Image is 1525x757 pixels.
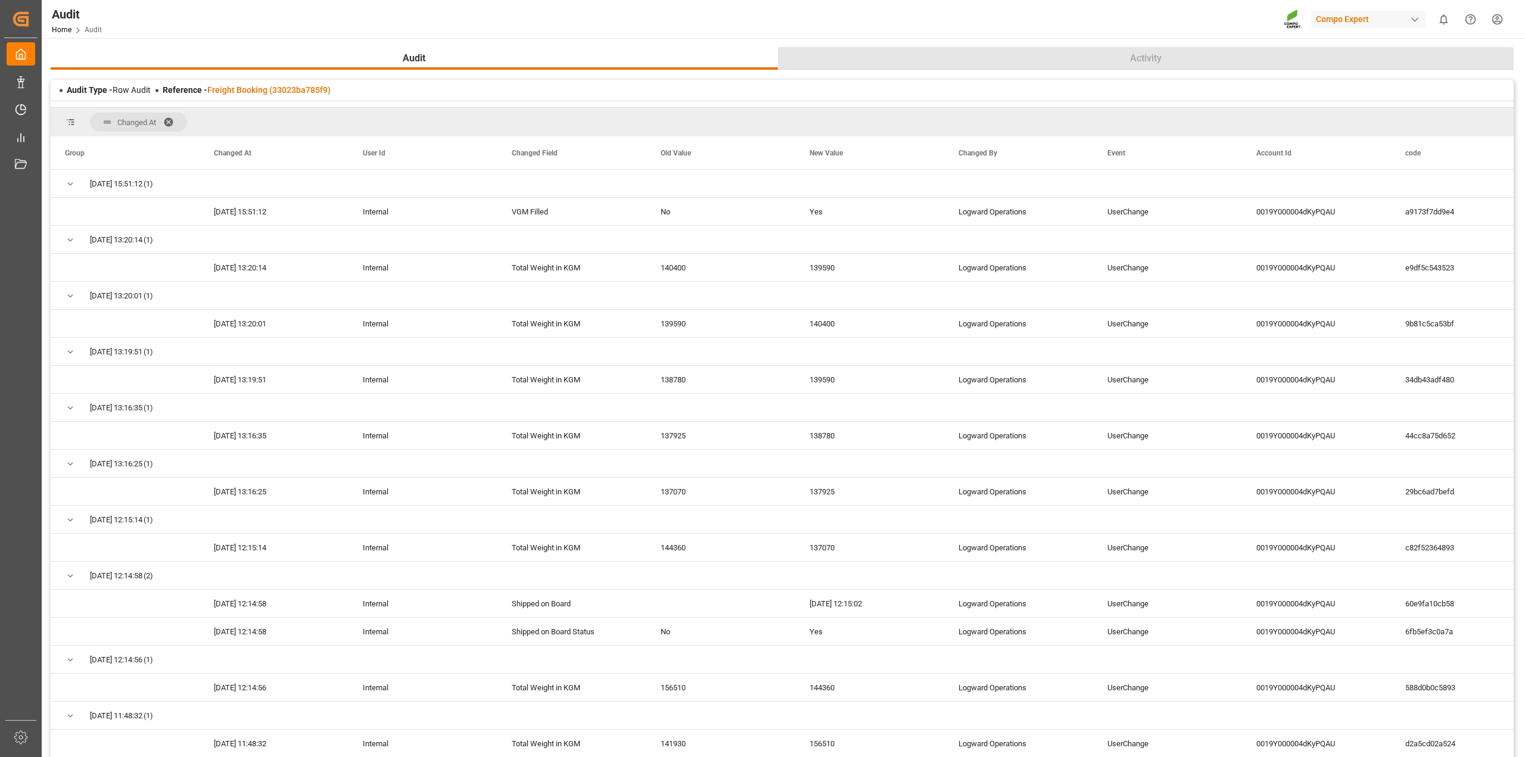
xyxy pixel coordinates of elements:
div: 0019Y000004dKyPQAU [1242,478,1391,505]
div: [DATE] 15:51:12 [200,198,348,225]
div: Total Weight in KGM [497,366,646,393]
div: 138780 [795,422,944,449]
div: Internal [348,534,497,561]
div: Shipped on Board Status [497,618,646,645]
div: 139590 [646,310,795,337]
div: [DATE] 12:15:14 [200,534,348,561]
div: UserChange [1093,310,1242,337]
div: [DATE] 12:15:02 [795,590,944,617]
span: (2) [144,562,153,590]
div: Logward Operations [944,730,1093,757]
div: UserChange [1093,478,1242,505]
div: Compo Expert [1311,11,1426,28]
span: [DATE] 13:19:51 [90,338,142,366]
span: Group [65,149,85,157]
span: Activity [1125,51,1166,66]
div: [DATE] 11:48:32 [200,730,348,757]
div: No [646,198,795,225]
button: Activity [778,47,1514,70]
span: [DATE] 13:16:35 [90,394,142,422]
span: (1) [144,226,153,254]
span: (1) [144,646,153,674]
div: No [646,618,795,645]
button: show 0 new notifications [1430,6,1457,33]
div: 138780 [646,366,795,393]
div: 0019Y000004dKyPQAU [1242,590,1391,617]
div: Logward Operations [944,478,1093,505]
div: Audit [52,5,102,23]
div: UserChange [1093,730,1242,757]
div: Shipped on Board [497,590,646,617]
div: UserChange [1093,198,1242,225]
span: Changed By [958,149,997,157]
div: Yes [795,618,944,645]
span: [DATE] 13:20:01 [90,282,142,310]
div: 144360 [795,674,944,701]
div: Total Weight in KGM [497,422,646,449]
div: 0019Y000004dKyPQAU [1242,534,1391,561]
div: Logward Operations [944,254,1093,281]
div: Logward Operations [944,618,1093,645]
span: Changed Field [512,149,558,157]
span: (1) [144,282,153,310]
div: Logward Operations [944,310,1093,337]
span: User Id [363,149,385,157]
a: Freight Booking (33023ba785f9) [207,85,331,95]
span: (1) [144,506,153,534]
div: Internal [348,590,497,617]
span: Reference - [163,85,331,95]
div: Logward Operations [944,422,1093,449]
div: [DATE] 13:16:35 [200,422,348,449]
div: [DATE] 13:16:25 [200,478,348,505]
div: Internal [348,618,497,645]
span: Event [1107,149,1125,157]
div: Internal [348,674,497,701]
div: Total Weight in KGM [497,254,646,281]
span: [DATE] 12:14:58 [90,562,142,590]
div: Logward Operations [944,366,1093,393]
button: Compo Expert [1311,8,1430,30]
div: 139590 [795,254,944,281]
div: UserChange [1093,366,1242,393]
div: 0019Y000004dKyPQAU [1242,618,1391,645]
span: Changed At [117,118,156,127]
div: 140400 [646,254,795,281]
span: Account Id [1256,149,1291,157]
div: 0019Y000004dKyPQAU [1242,674,1391,701]
div: Total Weight in KGM [497,674,646,701]
div: UserChange [1093,590,1242,617]
div: UserChange [1093,674,1242,701]
span: code [1405,149,1421,157]
div: Internal [348,198,497,225]
div: 0019Y000004dKyPQAU [1242,366,1391,393]
div: Total Weight in KGM [497,730,646,757]
span: (1) [144,394,153,422]
span: (1) [144,702,153,730]
img: Screenshot%202023-09-29%20at%2010.02.21.png_1712312052.png [1284,9,1303,30]
div: [DATE] 12:14:56 [200,674,348,701]
button: Audit [51,47,778,70]
span: New Value [810,149,843,157]
div: [DATE] 13:19:51 [200,366,348,393]
div: Internal [348,422,497,449]
div: 0019Y000004dKyPQAU [1242,254,1391,281]
div: Logward Operations [944,590,1093,617]
div: Row Audit [67,84,151,96]
span: (1) [144,338,153,366]
span: [DATE] 13:20:14 [90,226,142,254]
div: 144360 [646,534,795,561]
div: Internal [348,730,497,757]
span: (1) [144,170,153,198]
div: Total Weight in KGM [497,534,646,561]
div: [DATE] 12:14:58 [200,618,348,645]
div: Logward Operations [944,674,1093,701]
div: 137070 [795,534,944,561]
span: [DATE] 13:16:25 [90,450,142,478]
div: 137070 [646,478,795,505]
div: 156510 [646,674,795,701]
div: [DATE] 13:20:01 [200,310,348,337]
div: [DATE] 12:14:58 [200,590,348,617]
div: 141930 [646,730,795,757]
div: Internal [348,310,497,337]
div: VGM Filled [497,198,646,225]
